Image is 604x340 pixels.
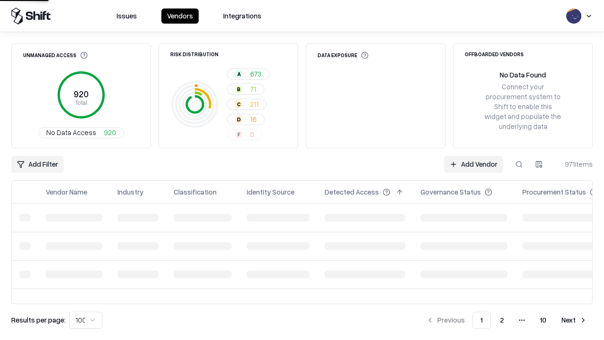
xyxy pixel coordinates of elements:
button: A673 [227,68,269,80]
tspan: 920 [74,89,89,99]
div: Identity Source [247,187,294,197]
tspan: Total [75,99,87,106]
button: Next [556,312,593,329]
div: C [235,101,243,108]
button: 1 [472,312,491,329]
div: Risk Distribution [170,51,218,57]
nav: pagination [420,312,593,329]
div: Classification [174,187,217,197]
div: No Data Found [500,70,546,80]
div: Unmanaged Access [23,51,88,59]
span: 71 [250,84,256,94]
button: 2 [493,312,512,329]
span: 920 [104,127,116,137]
span: 16 [250,114,257,124]
span: 673 [250,69,261,79]
button: Issues [111,8,143,24]
div: Data Exposure [318,51,369,59]
div: A [235,70,243,78]
div: D [235,116,243,123]
button: D16 [227,114,265,125]
button: B71 [227,84,264,95]
button: C211 [227,99,267,110]
div: Procurement Status [522,187,586,197]
div: Detected Access [325,187,379,197]
div: Governance Status [420,187,481,197]
div: B [235,85,243,93]
span: No Data Access [46,127,96,137]
p: Results per page: [11,315,66,325]
button: Add Filter [11,156,64,173]
button: Vendors [161,8,199,24]
button: No Data Access920 [38,127,124,138]
div: Connect your procurement system to Shift to enable this widget and populate the underlying data [484,82,562,132]
span: 211 [250,99,259,109]
button: 10 [532,312,554,329]
div: 971 items [555,159,593,169]
div: Vendor Name [46,187,87,197]
div: Offboarded Vendors [465,51,524,57]
a: Add Vendor [444,156,503,173]
button: Integrations [218,8,267,24]
div: Industry [117,187,143,197]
